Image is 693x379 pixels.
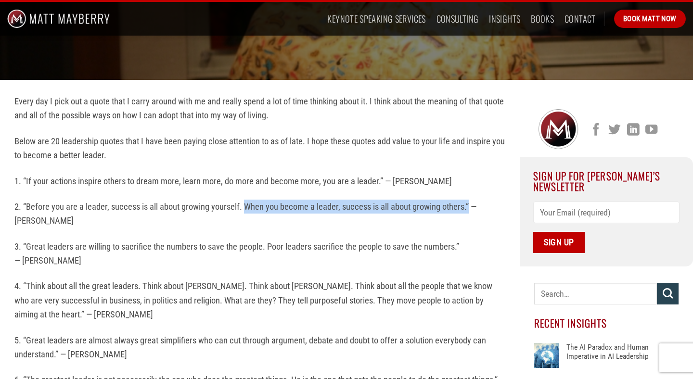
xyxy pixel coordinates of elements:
[623,13,677,25] span: Book Matt Now
[608,124,620,137] a: Follow on Twitter
[645,124,657,137] a: Follow on YouTube
[14,94,505,123] p: Every day I pick out a quote that I carry around with me and really spend a lot of time thinking ...
[566,343,679,372] a: The AI Paradox and Human Imperative in AI Leadership
[533,202,680,253] form: Contact form
[14,279,505,321] p: 4. “Think about all the great leaders. Think about [PERSON_NAME]. Think about [PERSON_NAME]. Thin...
[534,316,607,330] span: Recent Insights
[327,10,425,27] a: Keynote Speaking Services
[436,10,479,27] a: Consulting
[533,232,585,253] input: Sign Up
[14,174,505,188] p: 1. “If your actions inspire others to dream more, learn more, do more and become more, you are a ...
[534,283,657,304] input: Search…
[14,200,505,228] p: 2. “Before you are a leader, success is all about growing yourself. When you become a leader, suc...
[14,134,505,163] p: Below are 20 leadership quotes that I have been paying close attention to as of late. I hope thes...
[614,10,686,28] a: Book Matt Now
[14,333,505,362] p: 5. “Great leaders are almost always great simplifiers who can cut through argument, debate and do...
[657,283,679,304] button: Submit
[565,10,596,27] a: Contact
[7,2,110,36] img: Matt Mayberry
[533,168,661,194] span: Sign Up For [PERSON_NAME]’s Newsletter
[14,240,505,268] p: 3. “Great leaders are willing to sacrifice the numbers to save the people. Poor leaders sacrifice...
[627,124,639,137] a: Follow on LinkedIn
[489,10,520,27] a: Insights
[590,124,602,137] a: Follow on Facebook
[531,10,554,27] a: Books
[533,202,680,223] input: Your Email (required)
